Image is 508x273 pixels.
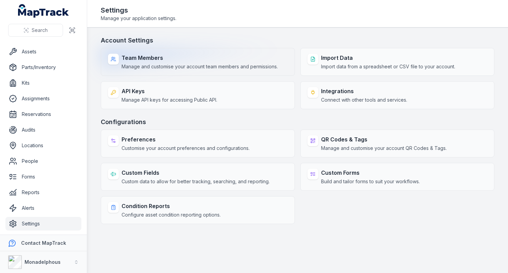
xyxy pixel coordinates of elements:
span: Connect with other tools and services. [321,97,407,103]
strong: Condition Reports [122,202,221,210]
strong: QR Codes & Tags [321,135,447,143]
strong: Preferences [122,135,250,143]
span: Configure asset condition reporting options. [122,211,221,218]
span: Build and tailor forms to suit your workflows. [321,178,420,185]
a: Assignments [5,92,81,105]
span: Manage and customise your account QR Codes & Tags. [321,145,447,152]
a: Locations [5,139,81,152]
a: Import DataImport data from a spreadsheet or CSV file to your account. [300,48,494,76]
a: Assets [5,45,81,58]
strong: Custom Fields [122,169,270,177]
a: Settings [5,217,81,231]
strong: Integrations [321,87,407,95]
strong: Monadelphous [25,259,61,265]
span: Import data from a spreadsheet or CSV file to your account. [321,63,455,70]
strong: Custom Forms [321,169,420,177]
strong: Contact MapTrack [21,240,66,246]
a: Audits [5,123,81,137]
strong: API Keys [122,87,217,95]
a: Team MembersManage and customise your account team members and permissions. [101,48,295,76]
span: Search [32,27,48,34]
strong: Import Data [321,54,455,62]
span: Manage and customise your account team members and permissions. [122,63,278,70]
a: API KeysManage API keys for accessing Public API. [101,81,295,109]
strong: Team Members [122,54,278,62]
a: MapTrack [18,4,69,18]
span: Custom data to allow for better tracking, searching, and reporting. [122,178,270,185]
a: Custom FormsBuild and tailor forms to suit your workflows. [300,163,494,191]
h3: Account Settings [101,36,494,45]
a: Alerts [5,201,81,215]
span: Manage your application settings. [101,15,176,22]
a: Reports [5,186,81,199]
span: Customise your account preferences and configurations. [122,145,250,152]
a: People [5,154,81,168]
a: Forms [5,170,81,184]
a: Reservations [5,107,81,121]
h3: Configurations [101,117,494,127]
a: Condition ReportsConfigure asset condition reporting options. [101,196,295,224]
a: PreferencesCustomise your account preferences and configurations. [101,130,295,157]
a: Custom FieldsCustom data to allow for better tracking, searching, and reporting. [101,163,295,191]
a: QR Codes & TagsManage and customise your account QR Codes & Tags. [300,130,494,157]
a: Parts/Inventory [5,61,81,74]
a: IntegrationsConnect with other tools and services. [300,81,494,109]
button: Search [8,24,63,37]
span: Manage API keys for accessing Public API. [122,97,217,103]
h2: Settings [101,5,176,15]
a: Kits [5,76,81,90]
